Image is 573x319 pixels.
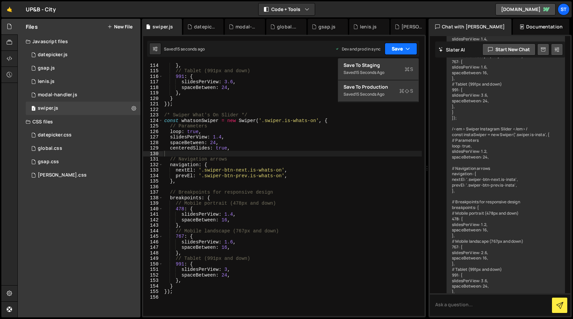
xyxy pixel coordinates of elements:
div: 145 [143,234,163,239]
div: global.css [277,23,298,30]
div: 17139/47303.css [26,169,140,182]
div: modal-handler.js [235,23,257,30]
div: 122 [143,107,163,113]
div: 147 [143,245,163,250]
span: S [405,66,413,73]
div: Documentation [513,19,569,35]
div: UP&B - City [26,5,56,13]
div: Chat with [PERSON_NAME] [428,19,511,35]
div: Save to Staging [344,62,413,69]
div: 151 [143,267,163,273]
a: st [558,3,570,15]
div: modal-handler.js [38,92,77,98]
div: [PERSON_NAME].css [401,23,423,30]
div: Saved [344,69,413,77]
div: 17139/47301.css [26,142,140,155]
div: 17139/48191.js [26,75,140,88]
button: Save [385,43,417,55]
div: 118 [143,85,163,91]
div: Saved [164,46,205,52]
div: 148 [143,250,163,256]
div: 115 [143,68,163,74]
div: 138 [143,195,163,201]
div: 117 [143,79,163,85]
div: 123 [143,112,163,118]
div: [PERSON_NAME].css [38,172,87,178]
div: 140 [143,206,163,212]
h2: Slater AI [439,46,465,53]
div: gsap.js [318,23,336,30]
div: gsap.js [38,65,55,71]
div: Save to Production [344,84,413,90]
div: global.css [38,145,62,151]
div: 130 [143,151,163,157]
div: 149 [143,256,163,261]
div: CSS files [18,115,140,128]
div: 126 [143,129,163,135]
span: 1 [31,106,35,112]
div: 136 [143,184,163,190]
div: 15 seconds ago [176,46,205,52]
div: 133 [143,168,163,173]
div: Dev and prod in sync [335,46,381,52]
div: 135 [143,179,163,184]
div: 142 [143,217,163,223]
div: 155 [143,289,163,295]
div: 134 [143,173,163,179]
a: [DOMAIN_NAME] [495,3,556,15]
div: 128 [143,140,163,146]
div: 116 [143,74,163,80]
span: S [399,88,413,94]
div: swiper.js [153,23,173,30]
div: swiper.js [38,105,58,111]
button: Start new chat [482,43,536,56]
button: New File [107,24,132,29]
div: 127 [143,134,163,140]
div: lenis.js [38,79,55,85]
div: datepicker.css [38,132,72,138]
div: 150 [143,261,163,267]
div: 141 [143,212,163,217]
div: gsap.css [38,159,59,165]
div: 17139/47297.js [26,62,140,75]
div: 15 seconds ago [355,70,384,75]
div: 114 [143,63,163,69]
div: 131 [143,156,163,162]
div: 124 [143,118,163,124]
button: Save to StagingS Saved15 seconds ago [338,59,418,80]
div: 152 [143,273,163,278]
div: 17139/47296.js [26,48,140,62]
div: 17139/47298.js [26,88,140,102]
div: 156 [143,295,163,300]
div: lenis.js [360,23,377,30]
div: 144 [143,228,163,234]
div: 143 [143,223,163,228]
div: 129 [143,145,163,151]
div: 121 [143,101,163,107]
div: 119 [143,90,163,96]
div: 146 [143,239,163,245]
button: Code + Tools [259,3,315,15]
div: 154 [143,284,163,289]
div: 17139/47302.css [26,155,140,169]
div: Saved [344,90,413,98]
div: 17139/47300.css [26,128,140,142]
a: 🤙 [1,1,18,17]
div: 125 [143,123,163,129]
div: 120 [143,96,163,102]
div: 153 [143,278,163,284]
div: 139 [143,201,163,206]
div: 15 seconds ago [355,91,384,97]
div: Javascript files [18,35,140,48]
div: 132 [143,162,163,168]
div: datepicker.js [38,52,68,58]
div: 17139/47299.js [26,102,140,115]
h2: Files [26,23,38,30]
div: 137 [143,190,163,195]
button: Save to ProductionS Saved15 seconds ago [338,80,418,102]
div: datepicker.js [194,23,215,30]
